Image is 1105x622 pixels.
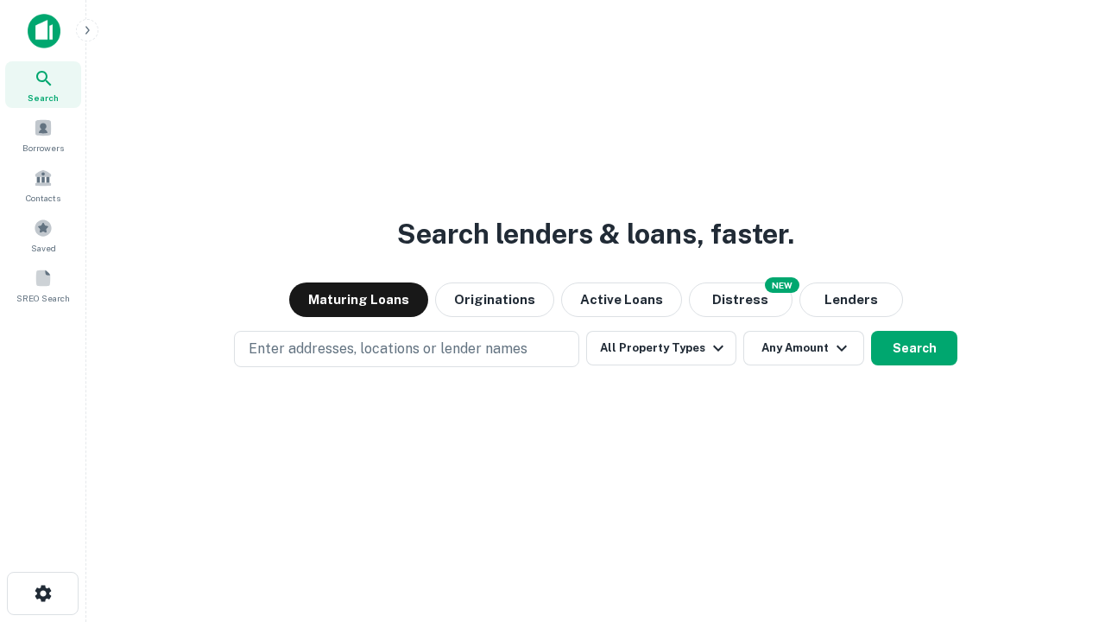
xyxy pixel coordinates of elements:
[26,191,60,205] span: Contacts
[234,331,579,367] button: Enter addresses, locations or lender names
[5,262,81,308] a: SREO Search
[5,111,81,158] a: Borrowers
[689,282,792,317] button: Search distressed loans with lien and other non-mortgage details.
[5,61,81,108] a: Search
[28,14,60,48] img: capitalize-icon.png
[435,282,554,317] button: Originations
[28,91,59,105] span: Search
[561,282,682,317] button: Active Loans
[16,291,70,305] span: SREO Search
[743,331,864,365] button: Any Amount
[1019,484,1105,567] iframe: Chat Widget
[765,277,799,293] div: NEW
[397,213,794,255] h3: Search lenders & loans, faster.
[289,282,428,317] button: Maturing Loans
[586,331,736,365] button: All Property Types
[249,339,527,359] p: Enter addresses, locations or lender names
[5,162,81,208] a: Contacts
[871,331,957,365] button: Search
[22,141,64,155] span: Borrowers
[31,241,56,255] span: Saved
[799,282,903,317] button: Lenders
[5,212,81,258] a: Saved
